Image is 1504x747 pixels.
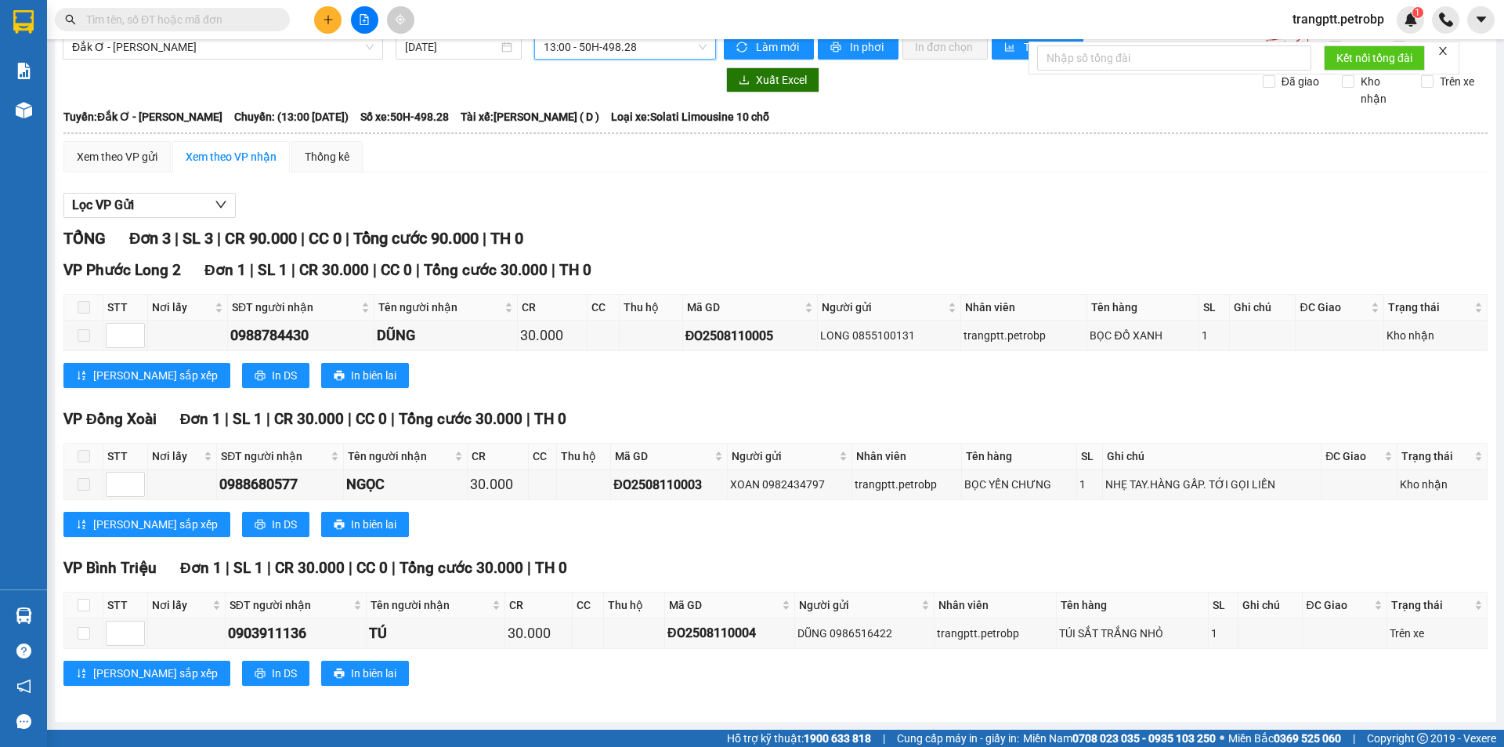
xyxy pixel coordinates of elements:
[152,448,201,465] span: Nơi lấy
[63,363,230,388] button: sort-ascending[PERSON_NAME] sắp xếp
[374,321,518,351] td: DŨNG
[461,108,599,125] span: Tài xế: [PERSON_NAME] ( D )
[65,14,76,25] span: search
[1274,732,1341,745] strong: 0369 525 060
[620,295,682,321] th: Thu hộ
[309,229,342,248] span: CC 0
[822,299,945,316] span: Người gửi
[756,38,801,56] span: Làm mới
[1325,448,1381,465] span: ĐC Giao
[961,295,1087,321] th: Nhân viên
[683,321,818,351] td: ĐO2508110005
[1433,73,1480,90] span: Trên xe
[830,42,844,54] span: printer
[217,470,344,500] td: 0988680577
[132,475,141,484] span: up
[204,261,246,279] span: Đơn 1
[215,198,227,211] span: down
[1037,45,1311,71] input: Nhập số tổng đài
[1004,42,1018,54] span: bar-chart
[63,111,222,123] b: Tuyến: Đắk Ơ - [PERSON_NAME]
[93,516,218,533] span: [PERSON_NAME] sắp xếp
[1275,73,1325,90] span: Đã giao
[613,475,725,495] div: ĐO2508110003
[399,410,522,428] span: Tổng cước 30.000
[13,51,111,70] div: DUYÊN
[1087,295,1198,321] th: Tên hàng
[127,473,144,484] span: Increase Value
[351,367,396,384] span: In biên lai
[255,668,266,680] span: printer
[103,593,148,618] th: STT
[1400,476,1484,493] div: Kho nhận
[490,229,523,248] span: TH 0
[1090,327,1195,344] div: BỌC ĐỒ XANH
[103,295,148,321] th: STT
[850,38,886,56] span: In phơi
[346,473,465,495] div: NGỌC
[1220,735,1224,742] span: ⚪️
[611,470,728,500] td: ĐO2508110003
[544,35,707,59] span: 13:00 - 50H-498.28
[250,261,254,279] span: |
[405,38,498,56] input: 11/08/2025
[387,6,414,34] button: aim
[1072,732,1216,745] strong: 0708 023 035 - 0935 103 250
[573,593,604,618] th: CC
[266,410,270,428] span: |
[395,14,406,25] span: aim
[727,730,871,747] span: Hỗ trợ kỹ thuật:
[76,370,87,383] span: sort-ascending
[230,597,351,614] span: SĐT người nhận
[399,559,523,577] span: Tổng cước 30.000
[13,13,111,51] div: VP Đắk Ơ
[964,476,1074,493] div: BỌC YẾN CHƯNG
[351,516,396,533] span: In biên lai
[687,299,801,316] span: Mã GD
[820,327,959,344] div: LONG 0855100131
[16,102,32,118] img: warehouse-icon
[1417,733,1428,744] span: copyright
[233,559,263,577] span: SL 1
[13,10,34,34] img: logo-vxr
[175,229,179,248] span: |
[371,597,488,614] span: Tên người nhận
[1057,593,1209,618] th: Tên hàng
[535,559,567,577] span: TH 0
[127,335,144,347] span: Decrease Value
[233,410,262,428] span: SL 1
[228,622,364,644] div: 0903911136
[76,668,87,680] span: sort-ascending
[152,597,209,614] span: Nơi lấy
[226,559,230,577] span: |
[1336,49,1412,67] span: Kết nối tổng đài
[334,370,345,383] span: printer
[127,484,144,496] span: Decrease Value
[186,148,277,165] div: Xem theo VP nhận
[724,34,814,60] button: syncLàm mới
[1412,7,1423,18] sup: 1
[63,193,236,218] button: Lọc VP Gửi
[483,229,486,248] span: |
[392,559,396,577] span: |
[369,622,501,644] div: TÚ
[378,299,501,316] span: Tên người nhận
[1391,597,1471,614] span: Trạng thái
[351,665,396,682] span: In biên lai
[381,261,412,279] span: CC 0
[1404,13,1418,27] img: icon-new-feature
[345,229,349,248] span: |
[127,622,144,633] span: Increase Value
[373,261,377,279] span: |
[529,444,557,470] th: CC
[852,444,961,470] th: Nhân viên
[527,559,531,577] span: |
[221,448,327,465] span: SĐT người nhận
[12,103,36,119] span: CR :
[604,593,665,618] th: Thu hộ
[359,14,370,25] span: file-add
[230,325,371,346] div: 0988784430
[267,559,271,577] span: |
[468,444,528,470] th: CR
[1354,73,1409,107] span: Kho nhận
